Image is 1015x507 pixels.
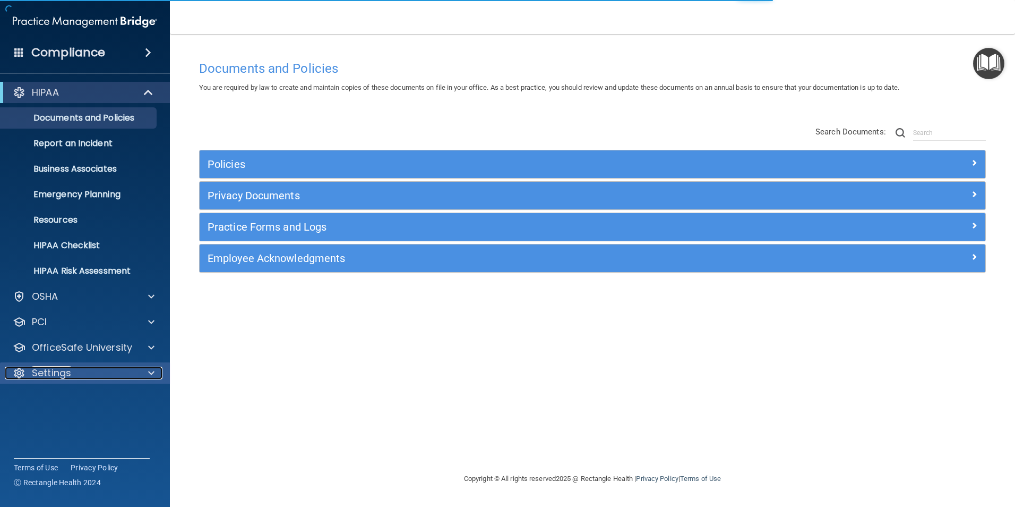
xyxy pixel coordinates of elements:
[13,316,154,328] a: PCI
[7,215,152,225] p: Resources
[896,128,905,138] img: ic-search.3b580494.png
[13,367,154,379] a: Settings
[973,48,1004,79] button: Open Resource Center
[7,240,152,251] p: HIPAA Checklist
[32,316,47,328] p: PCI
[815,127,886,137] span: Search Documents:
[13,86,154,99] a: HIPAA
[7,138,152,149] p: Report an Incident
[13,11,157,32] img: PMB logo
[7,164,152,174] p: Business Associates
[208,156,977,173] a: Policies
[208,190,781,201] h5: Privacy Documents
[13,290,154,303] a: OSHA
[208,250,977,267] a: Employee Acknowledgments
[7,266,152,276] p: HIPAA Risk Assessment
[399,462,786,496] div: Copyright © All rights reserved 2025 @ Rectangle Health | |
[14,477,101,488] span: Ⓒ Rectangle Health 2024
[32,86,59,99] p: HIPAA
[7,113,152,123] p: Documents and Policies
[208,218,977,235] a: Practice Forms and Logs
[208,158,781,170] h5: Policies
[208,187,977,204] a: Privacy Documents
[32,367,71,379] p: Settings
[31,45,105,60] h4: Compliance
[208,221,781,233] h5: Practice Forms and Logs
[636,475,678,483] a: Privacy Policy
[13,341,154,354] a: OfficeSafe University
[32,290,58,303] p: OSHA
[199,62,986,75] h4: Documents and Policies
[680,475,721,483] a: Terms of Use
[32,341,132,354] p: OfficeSafe University
[71,462,118,473] a: Privacy Policy
[208,252,781,264] h5: Employee Acknowledgments
[199,83,899,91] span: You are required by law to create and maintain copies of these documents on file in your office. ...
[913,125,986,141] input: Search
[7,189,152,200] p: Emergency Planning
[14,462,58,473] a: Terms of Use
